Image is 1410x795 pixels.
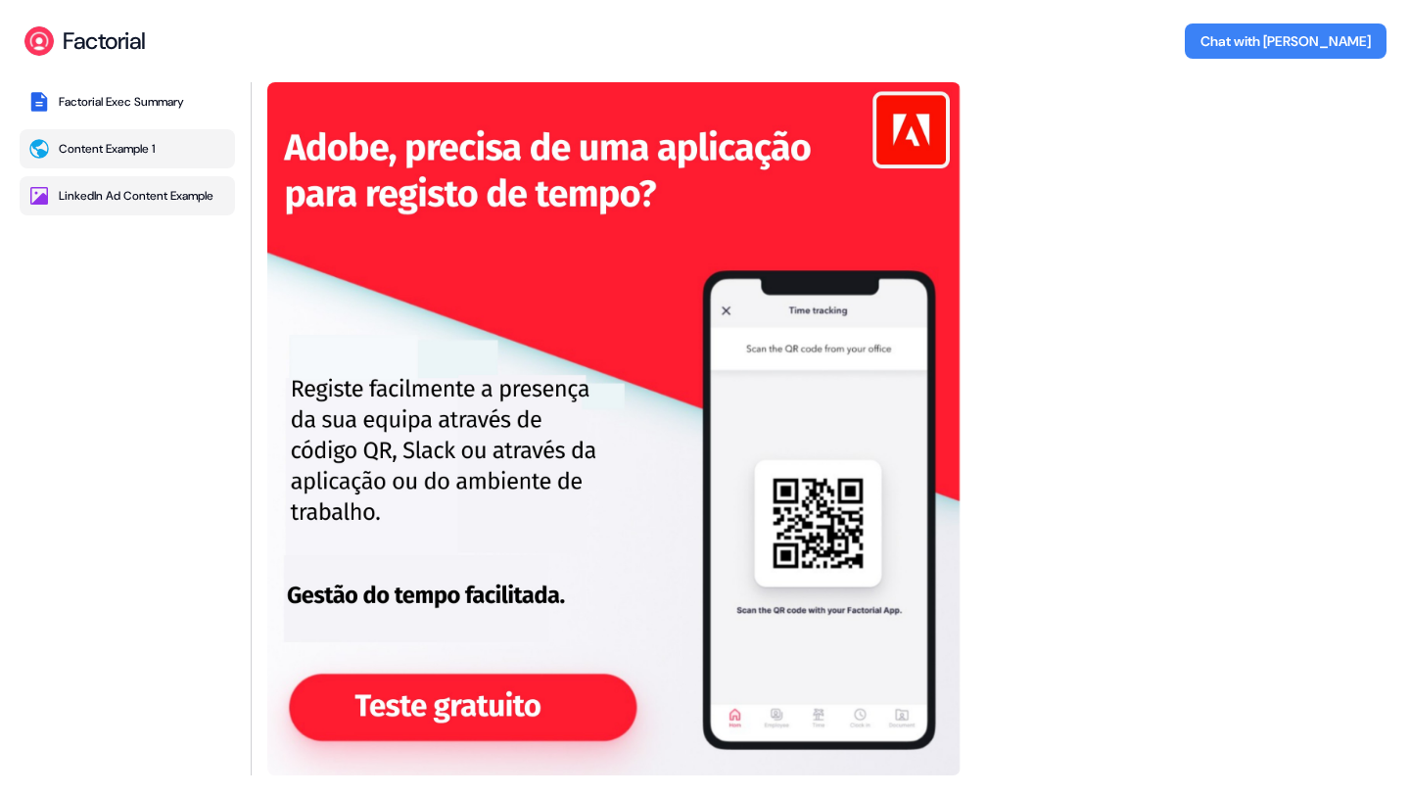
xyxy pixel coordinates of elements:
[63,26,146,56] div: Factorial
[20,176,235,215] button: LinkedIn Ad Content Example
[59,188,213,204] div: LinkedIn Ad Content Example
[59,94,184,110] div: Factorial Exec Summary
[20,82,235,121] button: Factorial Exec Summary
[59,141,155,157] div: Content Example 1
[20,129,235,168] button: Content Example 1
[1185,23,1386,59] button: Chat with [PERSON_NAME]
